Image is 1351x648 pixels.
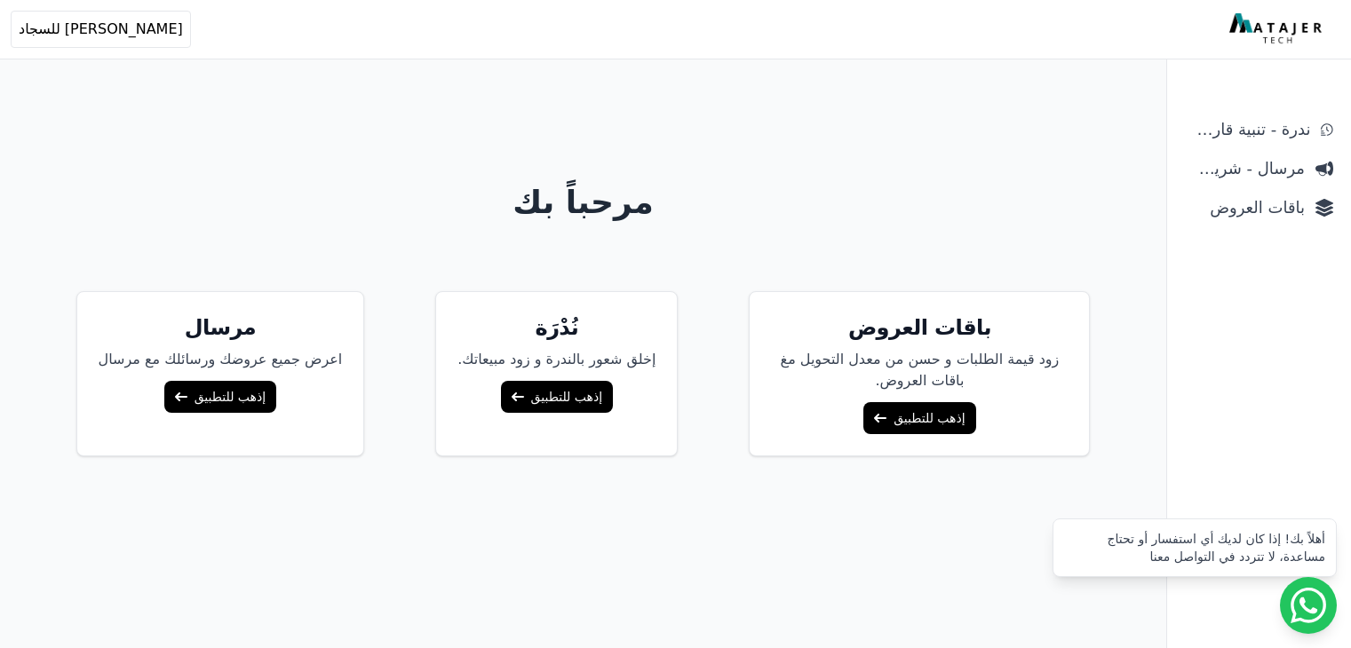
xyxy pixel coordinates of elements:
img: MatajerTech Logo [1229,13,1326,45]
span: باقات العروض [1185,195,1305,220]
h5: مرسال [99,313,343,342]
p: إخلق شعور بالندرة و زود مبيعاتك. [457,349,656,370]
div: أهلاً بك! إذا كان لديك أي استفسار أو تحتاج مساعدة، لا تتردد في التواصل معنا [1064,530,1325,565]
span: [PERSON_NAME] للسجاد [19,19,183,40]
h5: نُدْرَة [457,313,656,342]
p: زود قيمة الطلبات و حسن من معدل التحويل مغ باقات العروض. [771,349,1068,391]
span: ندرة - تنبية قارب علي النفاذ [1185,117,1310,142]
a: إذهب للتطبيق [164,381,276,413]
button: [PERSON_NAME] للسجاد [11,11,191,48]
p: اعرض جميع عروضك ورسائلك مع مرسال [99,349,343,370]
span: مرسال - شريط دعاية [1185,156,1305,181]
h5: باقات العروض [771,313,1068,342]
h1: مرحباً بك [15,185,1152,220]
a: إذهب للتطبيق [863,402,975,434]
a: إذهب للتطبيق [501,381,613,413]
